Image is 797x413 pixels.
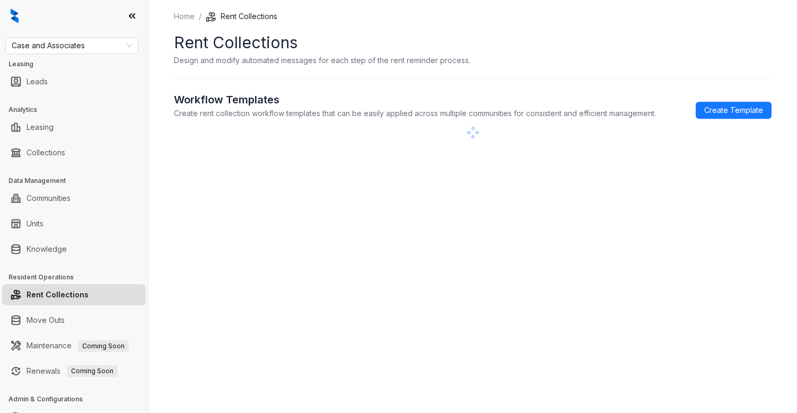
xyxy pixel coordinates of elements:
span: Create Template [704,104,763,116]
a: Leads [27,71,48,92]
a: Create Template [696,102,772,119]
span: Case and Associates [12,38,132,54]
li: Communities [2,188,146,209]
h3: Analytics [8,105,148,115]
h1: Rent Collections [174,31,772,55]
a: Rent Collections [27,284,89,305]
li: Collections [2,142,146,163]
li: / [199,11,202,22]
li: Units [2,213,146,234]
a: Move Outs [27,310,65,331]
p: Create rent collection workflow templates that can be easily applied across multiple communities ... [174,108,656,119]
li: Renewals [2,361,146,382]
a: Knowledge [27,239,67,260]
span: Coming Soon [67,365,118,377]
a: Leasing [27,117,54,138]
span: Coming Soon [78,340,129,352]
li: Rent Collections [206,11,277,22]
h3: Leasing [8,59,148,69]
a: Home [172,11,197,22]
img: logo [11,8,19,23]
li: Knowledge [2,239,146,260]
p: Design and modify automated messages for each step of the rent reminder process. [174,55,470,66]
a: Collections [27,142,65,163]
li: Maintenance [2,335,146,356]
h2: Workflow Templates [174,92,656,108]
h3: Data Management [8,176,148,186]
h3: Admin & Configurations [8,394,148,404]
li: Leads [2,71,146,92]
li: Rent Collections [2,284,146,305]
a: RenewalsComing Soon [27,361,118,382]
a: Communities [27,188,71,209]
a: Units [27,213,43,234]
h3: Resident Operations [8,273,148,282]
li: Move Outs [2,310,146,331]
li: Leasing [2,117,146,138]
